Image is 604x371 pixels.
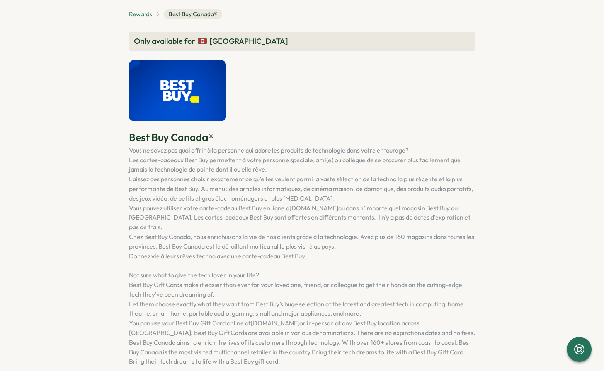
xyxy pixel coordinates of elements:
span: Only available for [134,35,195,47]
a: [DOMAIN_NAME] [289,204,338,212]
a: Rewards [129,10,152,19]
span: ou dans n’importe quel magasin Best Buy au [GEOGRAPHIC_DATA]. Les cartes-cadeaux Best Buy sont of... [129,204,470,231]
span: [GEOGRAPHIC_DATA] [209,35,288,47]
span: Best Buy Canada aims to enrich the lives of its customers through technology. With over 160+ stor... [129,338,471,356]
span: Best Buy Gift Cards make it easier than ever for your loved one, friend, or colleague to get thei... [129,281,462,298]
span: You can use your Best Buy Gift Card online at [129,319,251,327]
span: Donnez vie à leurs rêves techno avec une carte-cadeau Best Buy. [129,252,306,260]
span: Vous ne savez pas quoi offrir à la personne qui adore les produits de technologie dans votre ento... [129,146,408,154]
img: Best Buy Canada® [129,60,226,121]
span: Vous pouvez utiliser votre carte-cadeau Best Buy en ligne à [129,204,289,212]
span: Bring their tech dreams to life with a Best Buy gift card. [129,357,280,365]
span: Let them choose exactly what they want from Best Buy’s huge selection of the latest and greatest ... [129,300,464,318]
span: Les cartes-cadeaux Best Buy permettent à votre personne spéciale, ami(e) ou collègue de se procur... [129,156,461,173]
a: [DOMAIN_NAME] [251,319,299,327]
span: or in-person at any Best Buy location across [GEOGRAPHIC_DATA]. Best Buy Gift Cards are available... [129,319,475,337]
img: Canada [198,36,207,46]
span: Chez Best Buy Canada, nous enrichissons la vie de nos clients grâce à la technologie. Avec plus d... [129,233,474,250]
p: Best Buy Canada® [129,131,475,144]
span: Not sure what to give the tech lover in your life? [129,271,259,279]
span: Laissez ces personnes choisir exactement ce qu’elles veulent parmi la vaste sélection de la techn... [129,175,473,202]
span: Best Buy Canada® [164,9,222,19]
